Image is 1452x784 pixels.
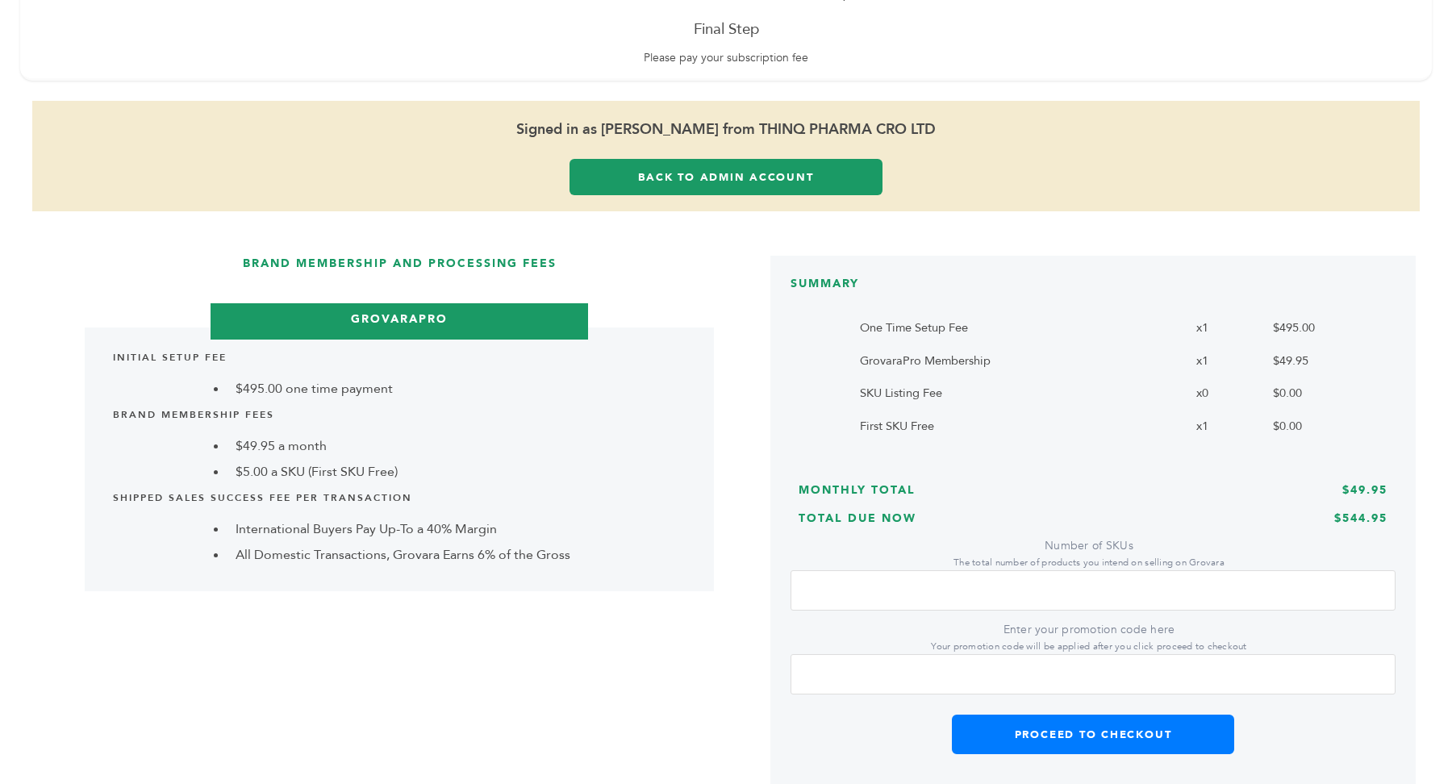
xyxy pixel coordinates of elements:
h3: Total Due Now [799,511,916,539]
td: $495.00 [1262,311,1404,344]
li: All Domestic Transactions, Grovara Earns 6% of the Gross [227,545,800,565]
td: $0.00 [1262,410,1404,442]
small: Your promotion code will be applied after you click proceed to checkout [931,640,1246,653]
b: Shipped Sales Success Fee per Transaction [113,491,412,504]
h3: $544.95 [1334,511,1387,539]
a: Back to Admin Account [570,159,882,195]
h3: SUMMARY [791,276,1396,304]
td: $49.95 [1262,344,1404,377]
td: First SKU Free [849,410,1186,442]
li: $5.00 a SKU (First SKU Free) [227,462,800,482]
span: x0 [1196,385,1208,401]
li: $495.00 one time payment [227,379,800,398]
li: $49.95 a month [227,436,800,456]
h3: Brand Membership and Processing Fees [77,256,722,284]
td: SKU Listing Fee [849,377,1186,409]
li: International Buyers Pay Up-To a 40% Margin [227,519,800,539]
h3: $49.95 [1342,482,1387,511]
td: x1 [1185,410,1262,442]
p: Please pay your subscription fee [36,50,1416,66]
b: Brand Membership Fees [113,408,274,421]
b: Initial Setup Fee [113,351,227,364]
label: Enter your promotion code here [931,622,1246,653]
span: Signed in as [PERSON_NAME] from THINQ PHARMA CRO LTD [32,101,1420,159]
h3: Monthly Total [799,482,916,511]
h3: GrovaraPro [211,303,588,340]
td: GrovaraPro Membership [849,344,1186,377]
td: x1 [1185,311,1262,344]
td: x1 [1185,344,1262,377]
span: $0.00 [1273,385,1302,401]
button: Proceed to Checkout [952,715,1234,754]
label: Number of SKUs [953,538,1225,569]
h3: Final Step [36,19,1416,51]
small: The total number of products you intend on selling on Grovara [953,556,1225,569]
td: One Time Setup Fee [849,311,1186,344]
